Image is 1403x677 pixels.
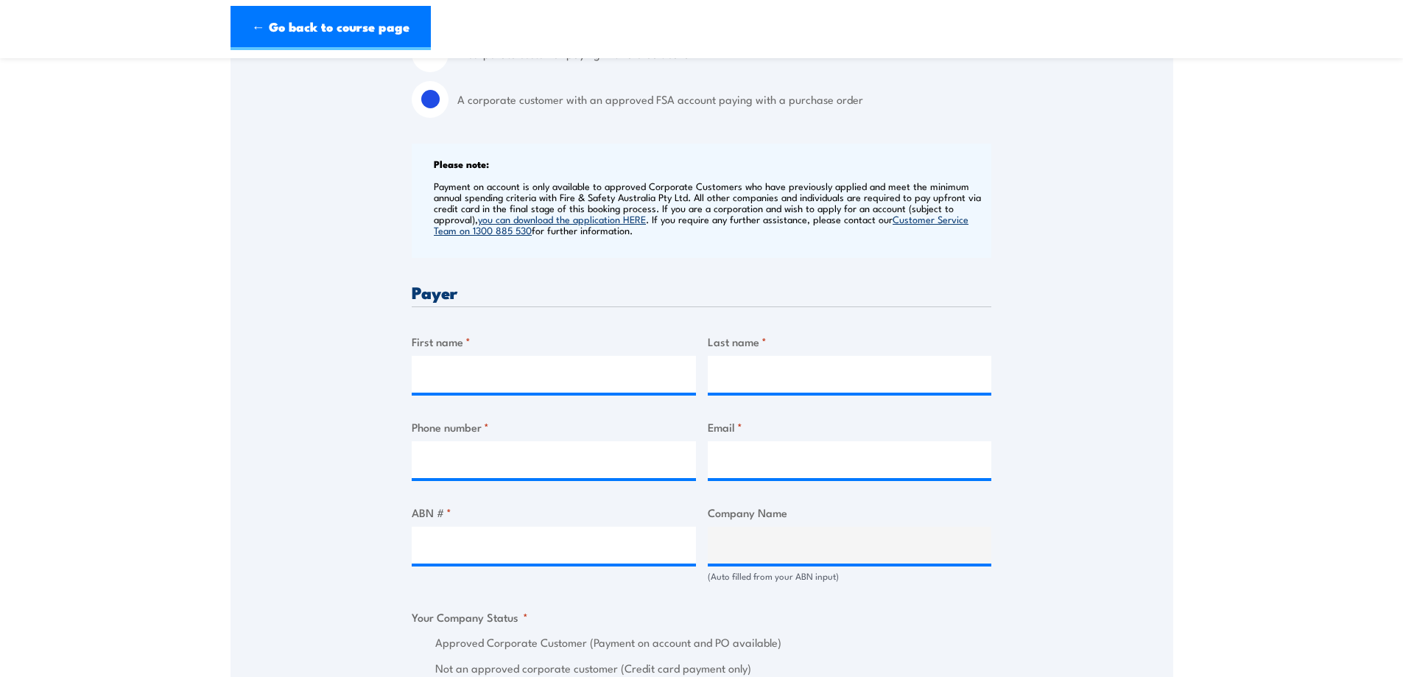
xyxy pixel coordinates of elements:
label: Phone number [412,418,696,435]
label: Approved Corporate Customer (Payment on account and PO available) [435,634,991,651]
div: (Auto filled from your ABN input) [708,569,992,583]
a: Customer Service Team on 1300 885 530 [434,212,968,236]
legend: Your Company Status [412,608,528,625]
b: Please note: [434,156,489,171]
h3: Payer [412,284,991,301]
label: ABN # [412,504,696,521]
label: First name [412,333,696,350]
label: A corporate customer with an approved FSA account paying with a purchase order [457,81,991,118]
p: Payment on account is only available to approved Corporate Customers who have previously applied ... [434,180,988,236]
label: Last name [708,333,992,350]
label: Not an approved corporate customer (Credit card payment only) [435,660,991,677]
a: you can download the application HERE [478,212,646,225]
label: Company Name [708,504,992,521]
a: ← Go back to course page [231,6,431,50]
label: Email [708,418,992,435]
